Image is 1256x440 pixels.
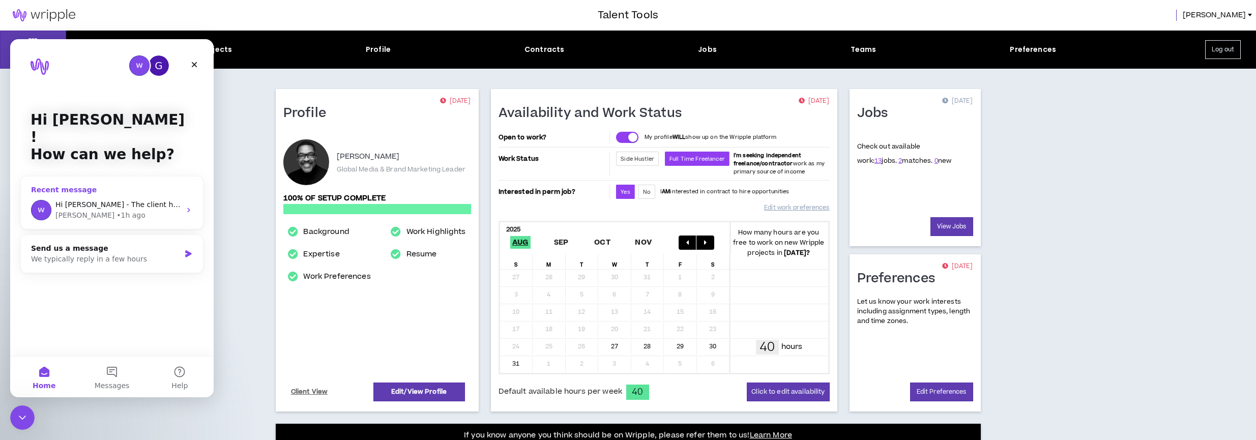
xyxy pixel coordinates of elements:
[175,16,193,35] div: Close
[21,215,170,225] div: We typically reply in a few hours
[942,96,973,106] p: [DATE]
[45,161,700,169] span: Hi [PERSON_NAME] - The client has not yet selected candidates for interviews. They are looking fo...
[21,204,170,215] div: Send us a message
[499,133,608,141] p: Open to work?
[10,39,214,397] iframe: Intercom live chat
[592,236,612,249] span: Oct
[283,105,334,122] h1: Profile
[631,254,664,269] div: T
[898,156,902,165] a: 2
[22,343,45,350] span: Home
[645,133,776,141] p: My profile show up on the Wripple platform
[524,44,564,55] div: Contracts
[21,145,183,156] div: Recent message
[874,156,882,165] a: 13
[366,44,391,55] div: Profile
[533,254,566,269] div: M
[857,297,973,327] p: Let us know your work interests including assignment types, length and time zones.
[11,152,193,190] div: Profile image for MorganHi [PERSON_NAME] - The client has not yet selected candidates for intervi...
[633,236,654,249] span: Nov
[20,107,183,124] p: How can we help?
[734,152,825,175] span: work as my primary source of income
[799,96,829,106] p: [DATE]
[874,156,897,165] span: jobs.
[499,105,690,122] h1: Availability and Work Status
[942,261,973,272] p: [DATE]
[747,383,829,401] button: Click to edit availability
[934,156,952,165] span: new
[161,343,178,350] span: Help
[552,236,571,249] span: Sep
[643,188,651,196] span: No
[406,248,437,260] a: Resume
[664,254,697,269] div: F
[283,193,471,204] p: 100% of setup complete
[662,188,670,195] strong: AM
[200,44,232,55] div: Projects
[857,142,952,165] p: Check out available work:
[1010,44,1056,55] div: Preferences
[851,44,877,55] div: Teams
[45,171,104,182] div: [PERSON_NAME]
[510,236,531,249] span: Aug
[598,254,631,269] div: W
[500,254,533,269] div: S
[697,254,730,269] div: S
[729,227,828,258] p: How many hours are you free to work on new Wripple projects in
[499,386,622,397] span: Default available hours per week
[499,152,608,166] p: Work Status
[373,383,465,401] a: Edit/View Profile
[10,195,193,234] div: Send us a messageWe typically reply in a few hours
[857,105,896,122] h1: Jobs
[303,271,370,283] a: Work Preferences
[303,248,339,260] a: Expertise
[1205,40,1241,59] button: Log out
[68,317,135,358] button: Messages
[499,185,608,199] p: Interested in perm job?
[898,156,932,165] span: matches.
[283,139,329,185] div: Andre M.
[934,156,938,165] a: 0
[20,72,183,107] p: Hi [PERSON_NAME] !
[506,225,521,234] b: 2025
[406,226,466,238] a: Work Highlights
[857,271,943,287] h1: Preferences
[598,8,658,23] h3: Talent Tools
[10,405,35,430] iframe: Intercom live chat
[1183,10,1246,21] span: [PERSON_NAME]
[930,217,973,236] a: View Jobs
[21,161,41,181] img: Profile image for Morgan
[303,226,349,238] a: Background
[764,199,829,217] a: Edit work preferences
[289,383,330,401] a: Client View
[440,96,471,106] p: [DATE]
[673,133,686,141] strong: WILL
[784,248,810,257] b: [DATE] ?
[106,171,135,182] div: • 1h ago
[337,151,400,163] p: [PERSON_NAME]
[337,165,465,174] p: Global Media & Brand Marketing Leader
[910,383,973,401] a: Edit Preferences
[566,254,599,269] div: T
[781,341,803,353] p: hours
[621,155,654,163] span: Side Hustler
[660,188,790,196] p: I interested in contract to hire opportunities
[84,343,120,350] span: Messages
[698,44,717,55] div: Jobs
[621,188,630,196] span: Yes
[10,137,193,190] div: Recent messageProfile image for MorganHi [PERSON_NAME] - The client has not yet selected candidat...
[734,152,801,167] b: I'm seeking independent freelance/contractor
[136,317,203,358] button: Help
